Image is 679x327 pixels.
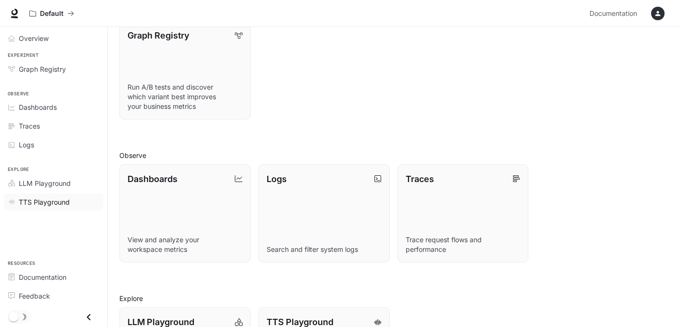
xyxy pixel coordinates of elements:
[119,164,251,263] a: DashboardsView and analyze your workspace metrics
[267,172,287,185] p: Logs
[40,10,64,18] p: Default
[4,288,103,304] a: Feedback
[406,172,434,185] p: Traces
[128,235,243,254] p: View and analyze your workspace metrics
[4,194,103,210] a: TTS Playground
[19,291,50,301] span: Feedback
[9,311,18,322] span: Dark mode toggle
[19,140,34,150] span: Logs
[4,175,103,192] a: LLM Playground
[4,99,103,116] a: Dashboards
[589,8,637,20] span: Documentation
[586,4,644,23] a: Documentation
[119,21,251,119] a: Graph RegistryRun A/B tests and discover which variant best improves your business metrics
[128,172,178,185] p: Dashboards
[25,4,78,23] button: All workspaces
[397,164,529,263] a: TracesTrace request flows and performance
[19,102,57,112] span: Dashboards
[4,269,103,286] a: Documentation
[19,64,66,74] span: Graph Registry
[19,178,71,188] span: LLM Playground
[4,118,103,134] a: Traces
[4,136,103,153] a: Logs
[119,150,667,160] h2: Observe
[128,29,189,42] p: Graph Registry
[4,61,103,78] a: Graph Registry
[78,307,100,327] button: Close drawer
[258,164,390,263] a: LogsSearch and filter system logs
[128,82,243,111] p: Run A/B tests and discover which variant best improves your business metrics
[19,197,70,207] span: TTS Playground
[4,30,103,47] a: Overview
[19,121,40,131] span: Traces
[406,235,521,254] p: Trace request flows and performance
[19,33,49,43] span: Overview
[119,293,667,303] h2: Explore
[267,245,382,254] p: Search and filter system logs
[19,272,66,282] span: Documentation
